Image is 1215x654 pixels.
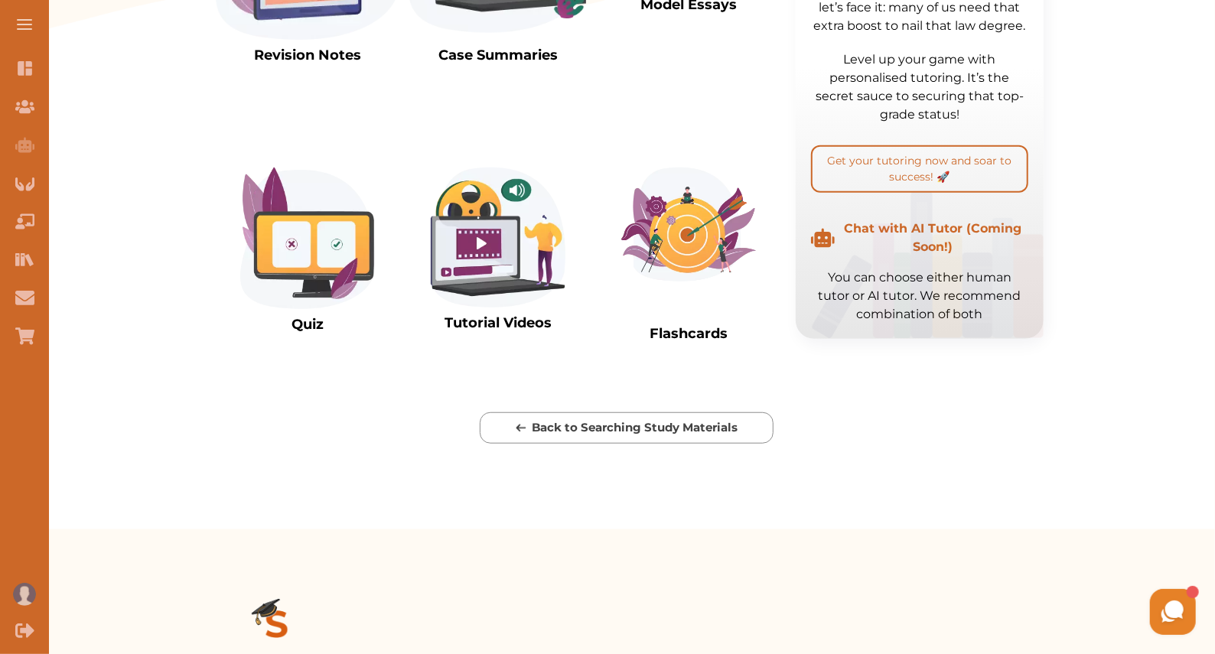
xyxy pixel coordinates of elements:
img: User profile [13,583,36,606]
p: Case Summaries [406,45,590,66]
iframe: HelpCrunch [848,585,1200,639]
p: Level up your game with personalised tutoring. It’s the secret sauce to securing that top-grade s... [811,50,1028,124]
button: [object Object] [480,412,774,444]
img: arrow [516,424,526,432]
p: Quiz [240,314,375,335]
button: Get your tutoring now and soar to success! 🚀 [811,145,1028,193]
p: Tutorial Videos [431,313,565,334]
p: Back to Searching Study Materials [510,419,744,437]
p: Revision Notes [216,45,399,66]
img: BhZmPIAAAAASUVORK5CYII= [811,191,1044,339]
p: Flashcards [621,324,756,344]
